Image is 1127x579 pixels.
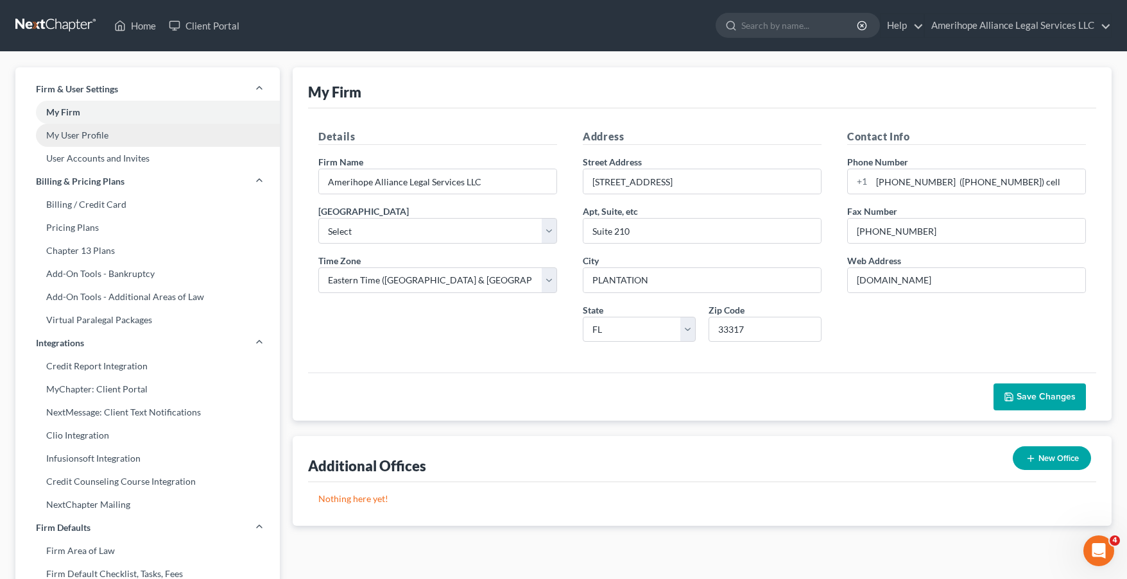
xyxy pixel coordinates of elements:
[847,155,908,169] label: Phone Number
[308,83,361,101] div: My Firm
[847,254,901,267] label: Web Address
[318,205,409,218] label: [GEOGRAPHIC_DATA]
[583,169,821,194] input: Enter address...
[15,216,280,239] a: Pricing Plans
[881,14,924,37] a: Help
[15,401,280,424] a: NextMessage: Client Text Notifications
[15,147,280,170] a: User Accounts and Invites
[318,254,361,267] label: Time Zone
[709,303,744,317] label: Zip Code
[108,14,162,37] a: Home
[36,521,90,534] span: Firm Defaults
[15,331,280,355] a: Integrations
[583,254,599,267] label: City
[319,169,556,194] input: Enter name...
[847,205,897,218] label: Fax Number
[583,268,821,292] input: Enter city...
[1013,446,1091,470] button: New Office
[162,14,246,37] a: Client Portal
[583,303,603,317] label: State
[15,285,280,308] a: Add-On Tools - Additional Areas of Law
[318,492,1086,505] p: Nothing here yet!
[847,129,1086,145] h5: Contact Info
[848,169,872,194] div: +1
[15,239,280,262] a: Chapter 13 Plans
[583,219,821,243] input: (optional)
[15,493,280,516] a: NextChapter Mailing
[15,78,280,101] a: Firm & User Settings
[741,13,859,37] input: Search by name...
[36,175,125,188] span: Billing & Pricing Plans
[15,101,280,124] a: My Firm
[1110,535,1120,546] span: 4
[848,268,1085,292] input: Enter web address....
[925,14,1111,37] a: Amerihope Alliance Legal Services LLC
[15,539,280,562] a: Firm Area of Law
[583,129,822,145] h5: Address
[709,317,822,342] input: XXXXX
[15,308,280,331] a: Virtual Paralegal Packages
[318,129,557,145] h5: Details
[318,156,363,167] span: Firm Name
[583,155,642,169] label: Street Address
[15,124,280,147] a: My User Profile
[36,337,84,349] span: Integrations
[1017,391,1076,402] span: Save Changes
[15,193,280,216] a: Billing / Credit Card
[1083,535,1114,566] iframe: Intercom live chat
[872,169,1085,194] input: Enter phone...
[15,355,280,378] a: Credit Report Integration
[308,457,426,475] div: Additional Offices
[15,262,280,285] a: Add-On Tools - Bankruptcy
[15,378,280,401] a: MyChapter: Client Portal
[15,447,280,470] a: Infusionsoft Integration
[36,83,118,96] span: Firm & User Settings
[583,205,638,218] label: Apt, Suite, etc
[848,219,1085,243] input: Enter fax...
[15,170,280,193] a: Billing & Pricing Plans
[15,424,280,447] a: Clio Integration
[15,516,280,539] a: Firm Defaults
[994,383,1086,410] button: Save Changes
[15,470,280,493] a: Credit Counseling Course Integration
